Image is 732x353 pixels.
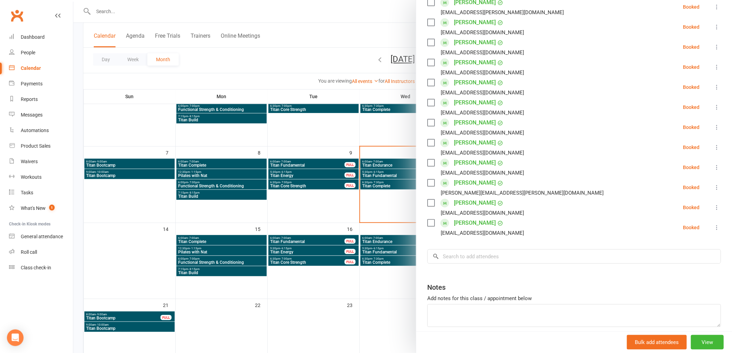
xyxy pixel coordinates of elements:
[441,188,604,197] div: [PERSON_NAME][EMAIL_ADDRESS][PERSON_NAME][DOMAIN_NAME]
[454,17,496,28] a: [PERSON_NAME]
[21,34,45,40] div: Dashboard
[683,145,699,150] div: Booked
[454,77,496,88] a: [PERSON_NAME]
[427,294,721,303] div: Add notes for this class / appointment below
[21,128,49,133] div: Automations
[9,45,73,61] a: People
[683,125,699,130] div: Booked
[441,108,524,117] div: [EMAIL_ADDRESS][DOMAIN_NAME]
[441,128,524,137] div: [EMAIL_ADDRESS][DOMAIN_NAME]
[9,138,73,154] a: Product Sales
[9,201,73,216] a: What's New1
[683,4,699,9] div: Booked
[441,229,524,238] div: [EMAIL_ADDRESS][DOMAIN_NAME]
[441,28,524,37] div: [EMAIL_ADDRESS][DOMAIN_NAME]
[21,205,46,211] div: What's New
[441,168,524,177] div: [EMAIL_ADDRESS][DOMAIN_NAME]
[49,205,55,211] span: 1
[683,225,699,230] div: Booked
[21,159,38,164] div: Waivers
[9,123,73,138] a: Automations
[683,165,699,170] div: Booked
[683,25,699,29] div: Booked
[21,143,51,149] div: Product Sales
[427,249,721,264] input: Search to add attendees
[21,174,42,180] div: Workouts
[454,177,496,188] a: [PERSON_NAME]
[683,185,699,190] div: Booked
[454,117,496,128] a: [PERSON_NAME]
[9,229,73,244] a: General attendance kiosk mode
[9,154,73,169] a: Waivers
[21,81,43,86] div: Payments
[427,282,446,292] div: Notes
[21,65,41,71] div: Calendar
[9,244,73,260] a: Roll call
[683,45,699,49] div: Booked
[683,85,699,90] div: Booked
[454,97,496,108] a: [PERSON_NAME]
[21,96,38,102] div: Reports
[21,234,63,239] div: General attendance
[9,260,73,276] a: Class kiosk mode
[7,329,24,346] div: Open Intercom Messenger
[454,197,496,208] a: [PERSON_NAME]
[9,61,73,76] a: Calendar
[441,68,524,77] div: [EMAIL_ADDRESS][DOMAIN_NAME]
[454,157,496,168] a: [PERSON_NAME]
[9,185,73,201] a: Tasks
[9,169,73,185] a: Workouts
[683,65,699,69] div: Booked
[441,148,524,157] div: [EMAIL_ADDRESS][DOMAIN_NAME]
[9,92,73,107] a: Reports
[441,8,564,17] div: [EMAIL_ADDRESS][PERSON_NAME][DOMAIN_NAME]
[8,7,26,24] a: Clubworx
[21,50,35,55] div: People
[9,29,73,45] a: Dashboard
[683,105,699,110] div: Booked
[441,48,524,57] div: [EMAIL_ADDRESS][DOMAIN_NAME]
[627,335,687,350] button: Bulk add attendees
[454,57,496,68] a: [PERSON_NAME]
[21,112,43,118] div: Messages
[441,88,524,97] div: [EMAIL_ADDRESS][DOMAIN_NAME]
[21,249,37,255] div: Roll call
[441,208,524,217] div: [EMAIL_ADDRESS][DOMAIN_NAME]
[454,137,496,148] a: [PERSON_NAME]
[21,190,33,195] div: Tasks
[691,335,724,350] button: View
[9,107,73,123] a: Messages
[454,217,496,229] a: [PERSON_NAME]
[21,265,51,270] div: Class check-in
[9,76,73,92] a: Payments
[683,205,699,210] div: Booked
[454,37,496,48] a: [PERSON_NAME]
